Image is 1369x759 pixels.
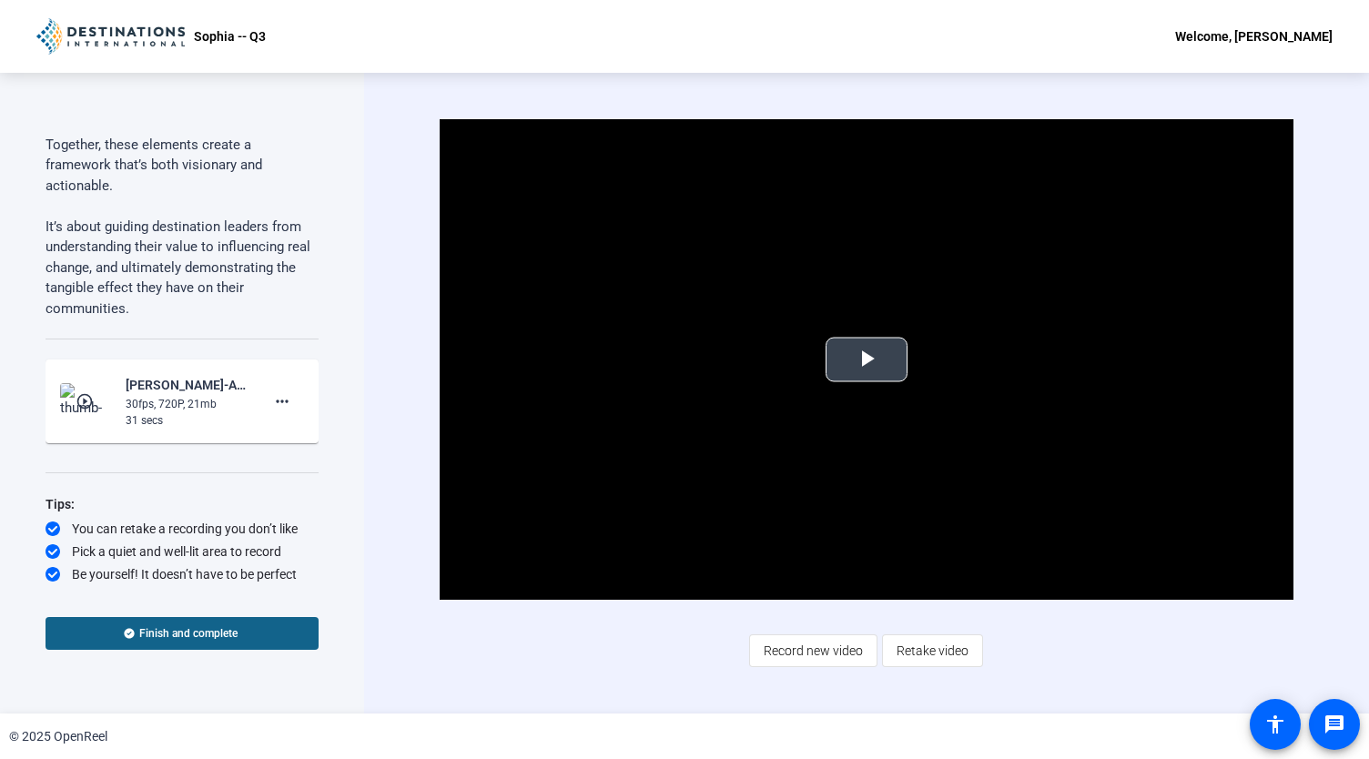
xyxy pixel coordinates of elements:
button: Finish and complete [46,617,319,650]
mat-icon: play_circle_outline [76,392,97,410]
span: Finish and complete [139,626,238,641]
img: OpenReel logo [36,18,185,55]
div: [PERSON_NAME]-Advocacy 2.0 -- [PERSON_NAME] -- Q3-1759771513345-webcam [126,374,248,396]
div: You can retake a recording you don’t like [46,520,319,538]
button: Retake video [882,634,983,667]
div: Welcome, [PERSON_NAME] [1175,25,1333,47]
img: thumb-nail [60,383,114,420]
div: Video Player [440,119,1293,600]
button: Play Video [826,338,908,382]
mat-icon: message [1323,713,1345,735]
button: Record new video [749,634,877,667]
p: Sophia -- Q3 [194,25,266,47]
span: Retake video [897,633,968,668]
span: Record new video [764,633,863,668]
div: © 2025 OpenReel [9,727,107,746]
div: Tips: [46,493,319,515]
div: Be yourself! It doesn’t have to be perfect [46,565,319,583]
div: 31 secs [126,412,248,429]
mat-icon: more_horiz [271,390,293,412]
mat-icon: accessibility [1264,713,1286,735]
div: Pick a quiet and well-lit area to record [46,542,319,561]
div: 30fps, 720P, 21mb [126,396,248,412]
